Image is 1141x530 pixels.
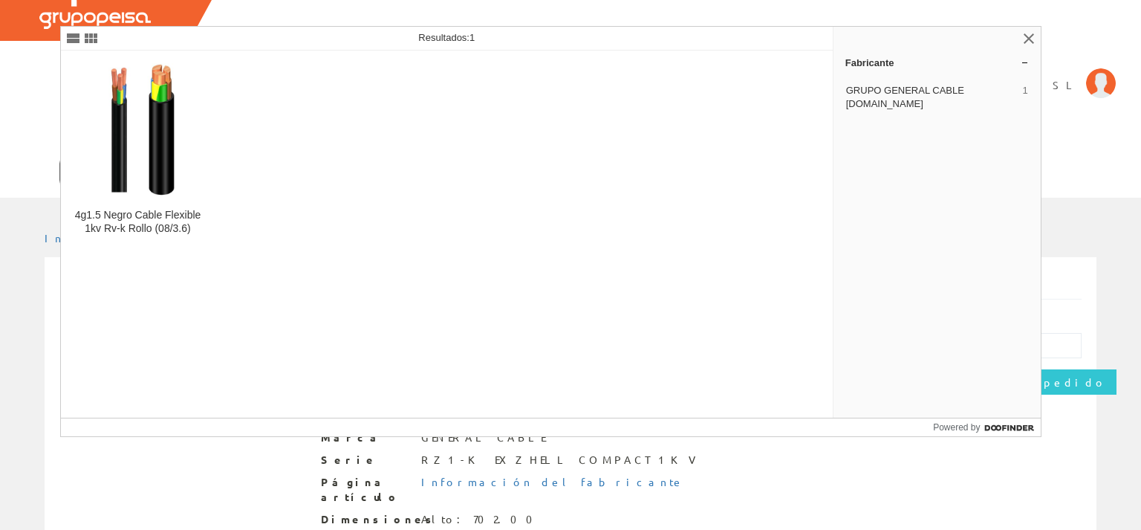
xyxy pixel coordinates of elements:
span: Dimensiones [321,512,410,527]
a: Información del fabricante [421,475,684,488]
span: 1 [469,32,475,43]
span: Powered by [933,421,980,434]
span: Resultados: [418,32,475,43]
img: 4g1.5 Negro Cable Flexible 1kv Rv-k Rollo (08/3.6) [88,63,188,197]
span: Serie [321,453,410,468]
span: Marca [321,430,410,445]
span: GRUPO GENERAL CABLE [DOMAIN_NAME] [846,84,1017,111]
a: Inicio [45,231,108,245]
div: 4g1.5 Negro Cable Flexible 1kv Rv-k Rollo (08/3.6) [73,209,203,236]
a: Powered by [933,418,1041,436]
div: GENERAL CABLE [421,430,545,445]
div: Alto: 702.00 [421,512,637,527]
a: Fabricante [833,51,1041,74]
div: RZ1-K EXZHELL COMPACT 1KV [421,453,700,468]
a: 4g1.5 Negro Cable Flexible 1kv Rv-k Rollo (08/3.6) 4g1.5 Negro Cable Flexible 1kv Rv-k Rollo (08/... [61,51,215,253]
span: 1 [1023,84,1028,111]
span: Página artículo [321,475,410,505]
